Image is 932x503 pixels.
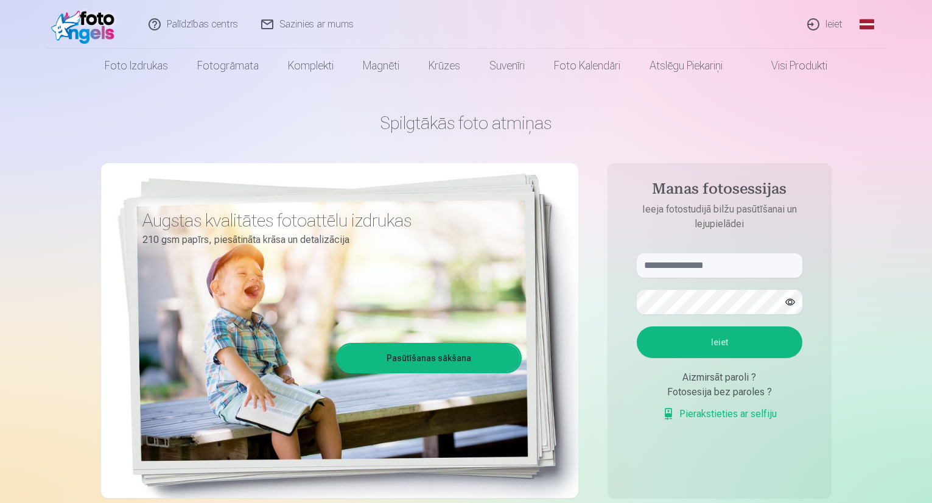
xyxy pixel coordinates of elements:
a: Magnēti [348,49,414,83]
img: /fa1 [51,5,121,44]
h3: Augstas kvalitātes fotoattēlu izdrukas [142,209,513,231]
p: 210 gsm papīrs, piesātināta krāsa un detalizācija [142,231,513,248]
a: Visi produkti [737,49,842,83]
div: Aizmirsāt paroli ? [637,370,802,385]
h4: Manas fotosessijas [625,180,815,202]
button: Ieiet [637,326,802,358]
a: Komplekti [273,49,348,83]
a: Foto izdrukas [90,49,183,83]
a: Foto kalendāri [539,49,635,83]
p: Ieeja fotostudijā bilžu pasūtīšanai un lejupielādei [625,202,815,231]
a: Atslēgu piekariņi [635,49,737,83]
a: Pierakstieties ar selfiju [662,407,777,421]
a: Pasūtīšanas sākšana [338,345,520,371]
a: Suvenīri [475,49,539,83]
a: Krūzes [414,49,475,83]
h1: Spilgtākās foto atmiņas [101,112,832,134]
a: Fotogrāmata [183,49,273,83]
div: Fotosesija bez paroles ? [637,385,802,399]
